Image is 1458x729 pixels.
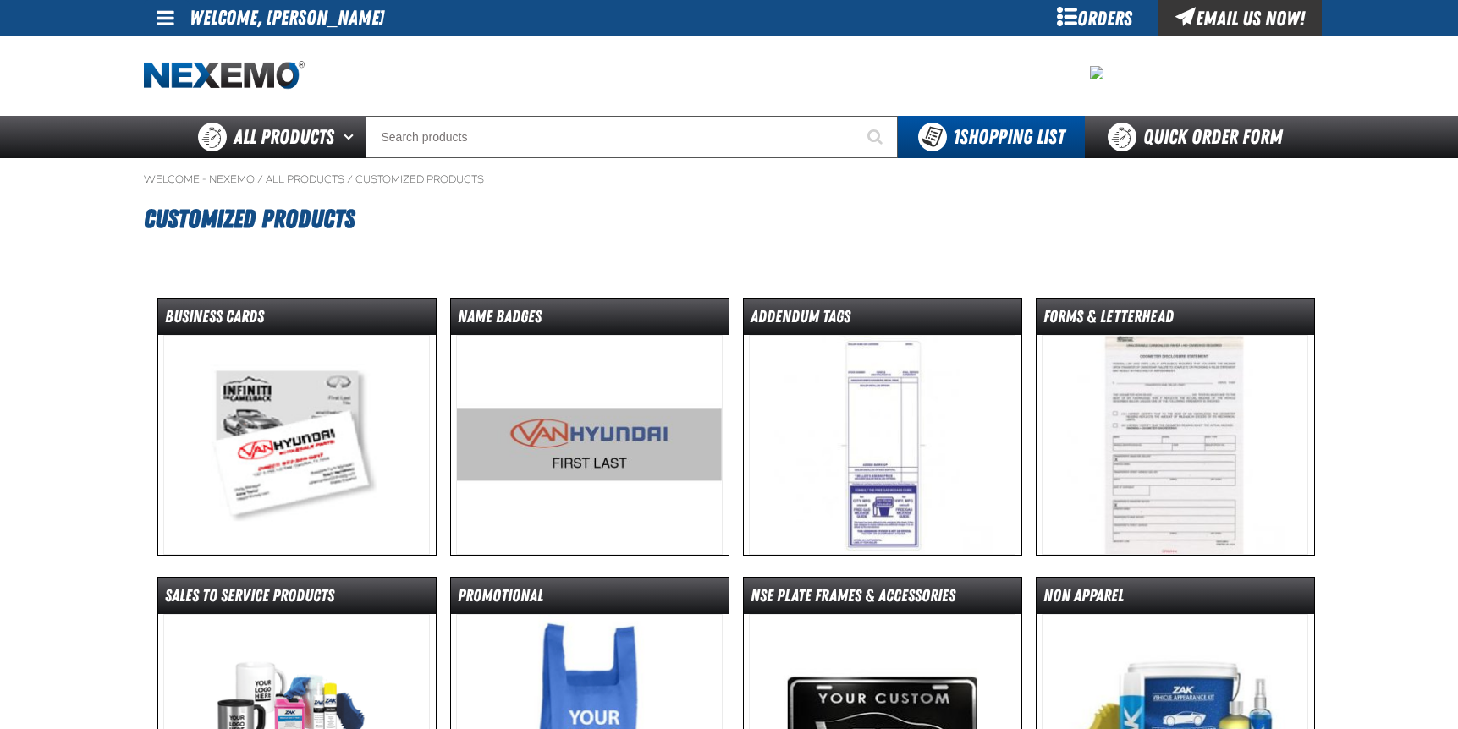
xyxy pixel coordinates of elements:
span: All Products [234,122,334,152]
a: Home [144,61,305,90]
dt: Promotional [451,584,729,614]
a: Forms & Letterhead [1036,298,1315,556]
img: Nexemo logo [144,61,305,90]
input: Search [366,116,898,158]
a: All Products [266,173,344,186]
dt: Non Apparel [1037,584,1314,614]
a: Welcome - Nexemo [144,173,255,186]
dt: Sales to Service Products [158,584,436,614]
dt: Business Cards [158,305,436,335]
a: Addendum Tags [743,298,1022,556]
img: Addendum Tags [749,335,1015,555]
h1: Customized Products [144,196,1315,242]
dt: Name Badges [451,305,729,335]
a: Business Cards [157,298,437,556]
button: Start Searching [856,116,898,158]
dt: nse Plate Frames & Accessories [744,584,1021,614]
strong: 1 [953,125,960,149]
img: Forms & Letterhead [1042,335,1308,555]
span: / [257,173,263,186]
span: Shopping List [953,125,1065,149]
img: Name Badges [456,335,723,555]
button: You have 1 Shopping List. Open to view details [898,116,1085,158]
img: Business Cards [163,335,430,555]
a: Quick Order Form [1085,116,1314,158]
a: Name Badges [450,298,729,556]
img: 8c87bc8bf9104322ccb3e1420f302a94.jpeg [1090,66,1103,79]
button: Open All Products pages [338,116,366,158]
a: Customized Products [355,173,484,186]
span: / [347,173,353,186]
dt: Addendum Tags [744,305,1021,335]
dt: Forms & Letterhead [1037,305,1314,335]
nav: Breadcrumbs [144,173,1315,186]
